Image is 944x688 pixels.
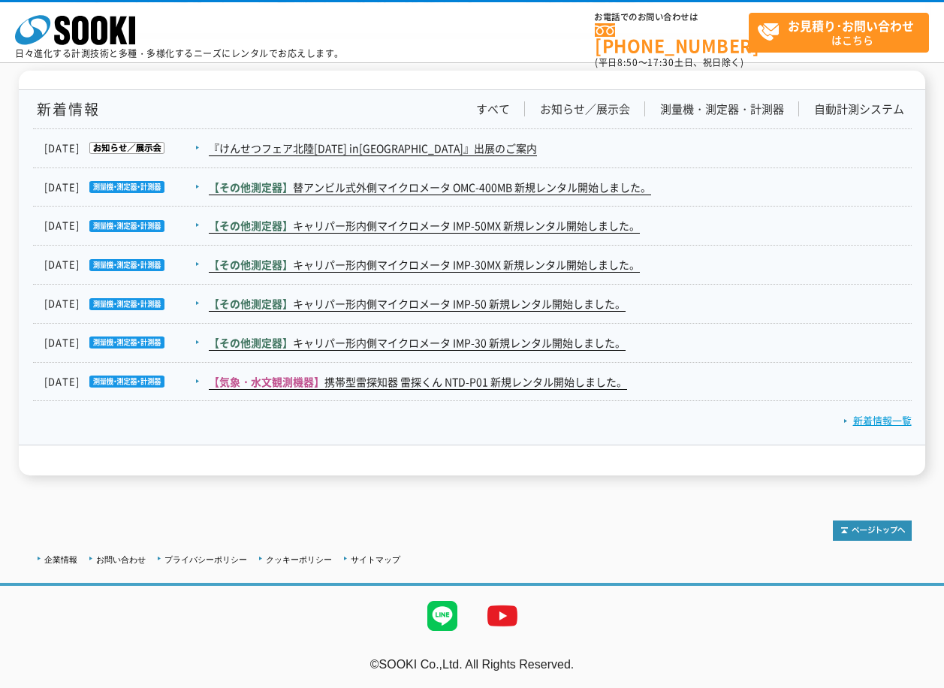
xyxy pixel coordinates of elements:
[44,140,207,156] dt: [DATE]
[266,555,332,564] a: クッキーポリシー
[209,140,537,156] a: 『けんせつフェア北陸[DATE] in[GEOGRAPHIC_DATA]』出展のご案内
[44,180,207,195] dt: [DATE]
[209,374,627,390] a: 【気象・水文観測機器】携帯型雷探知器 雷探くん NTD-P01 新規レンタル開始しました。
[209,335,293,350] span: 【その他測定器】
[80,376,164,388] img: 測量機・測定器・計測器
[209,296,293,311] span: 【その他測定器】
[209,218,640,234] a: 【その他測定器】キャリパー形内側マイクロメータ IMP-50MX 新規レンタル開始しました。
[351,555,400,564] a: サイトマップ
[80,336,164,349] img: 測量機・測定器・計測器
[595,23,749,54] a: [PHONE_NUMBER]
[617,56,638,69] span: 8:50
[33,101,100,117] h1: 新着情報
[843,413,912,427] a: 新着情報一覧
[647,56,674,69] span: 17:30
[15,49,344,58] p: 日々進化する計測技術と多種・多様化するニーズにレンタルでお応えします。
[209,374,324,389] span: 【気象・水文観測機器】
[209,257,640,273] a: 【その他測定器】キャリパー形内側マイクロメータ IMP-30MX 新規レンタル開始しました。
[44,257,207,273] dt: [DATE]
[80,220,164,232] img: 測量機・測定器・計測器
[209,180,651,195] a: 【その他測定器】替アンビル式外側マイクロメータ OMC-400MB 新規レンタル開始しました。
[595,56,743,69] span: (平日 ～ 土日、祝日除く)
[96,555,146,564] a: お問い合わせ
[833,521,912,541] img: トップページへ
[472,586,532,646] img: YouTube
[80,259,164,271] img: 測量機・測定器・計測器
[44,374,207,390] dt: [DATE]
[209,180,293,195] span: 【その他測定器】
[44,335,207,351] dt: [DATE]
[209,335,626,351] a: 【その他測定器】キャリパー形内側マイクロメータ IMP-30 新規レンタル開始しました。
[80,181,164,193] img: 測量機・測定器・計測器
[476,101,510,117] a: すべて
[749,13,929,53] a: お見積り･お問い合わせはこちら
[209,296,626,312] a: 【その他測定器】キャリパー形内側マイクロメータ IMP-50 新規レンタル開始しました。
[788,17,914,35] strong: お見積り･お問い合わせ
[886,674,944,686] a: テストMail
[164,555,247,564] a: プライバシーポリシー
[595,13,749,22] span: お電話でのお問い合わせは
[540,101,630,117] a: お知らせ／展示会
[80,298,164,310] img: 測量機・測定器・計測器
[209,218,293,233] span: 【その他測定器】
[757,14,928,51] span: はこちら
[660,101,784,117] a: 測量機・測定器・計測器
[814,101,904,117] a: 自動計測システム
[80,142,164,154] img: お知らせ／展示会
[209,257,293,272] span: 【その他測定器】
[44,218,207,234] dt: [DATE]
[44,296,207,312] dt: [DATE]
[44,555,77,564] a: 企業情報
[412,586,472,646] img: LINE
